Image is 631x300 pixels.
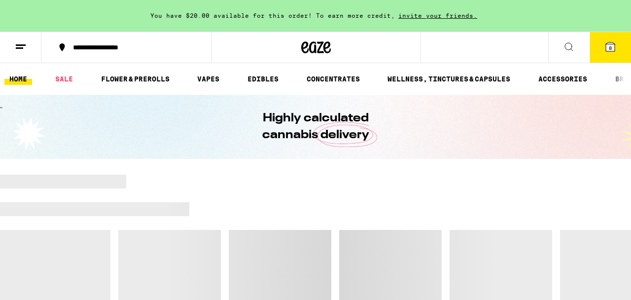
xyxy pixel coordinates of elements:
a: HOME [4,73,32,85]
span: You have $20.00 available for this order! To earn more credit, [150,12,395,19]
a: SALE [50,73,78,85]
h1: Highly calculated cannabis delivery [234,110,397,144]
a: ACCESSORIES [533,73,592,85]
button: 8 [590,32,631,63]
a: EDIBLES [243,73,283,85]
a: CONCENTRATES [302,73,365,85]
a: WELLNESS, TINCTURES & CAPSULES [383,73,515,85]
span: 8 [609,45,612,51]
span: invite your friends. [395,12,481,19]
span: Hi. Need any help? [6,7,71,15]
a: VAPES [192,73,224,85]
a: FLOWER & PREROLLS [96,73,175,85]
